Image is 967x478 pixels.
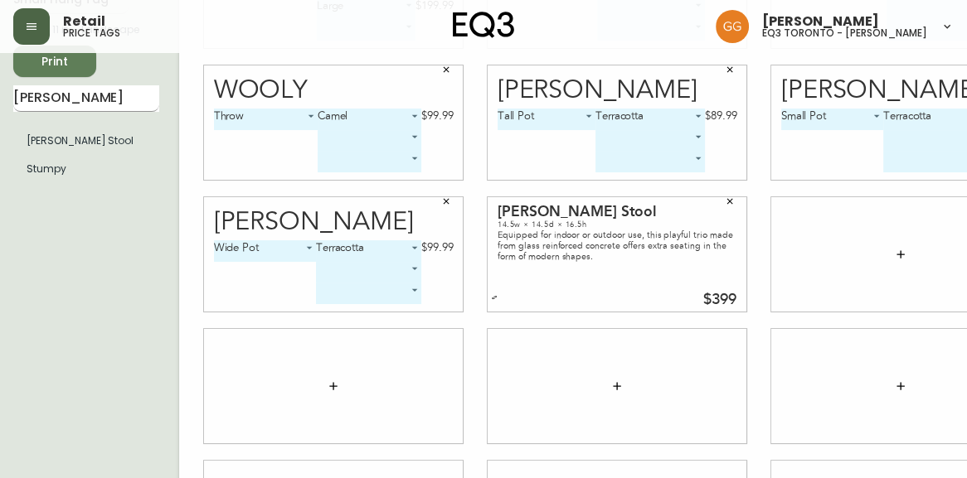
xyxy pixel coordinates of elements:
h5: price tags [63,28,120,38]
div: [PERSON_NAME] [214,210,454,235]
div: Tall Pot [498,109,595,130]
span: Print [27,51,83,72]
li: [PERSON_NAME] Stool [13,127,159,155]
div: Terracotta [316,240,421,262]
div: $99.99 [421,240,454,255]
div: Small Pot [781,109,883,130]
div: Wide Pot [214,240,316,262]
div: $99.99 [421,109,454,123]
li: Stumpy [13,155,159,183]
h5: eq3 toronto - [PERSON_NAME] [762,28,927,38]
div: $399 [703,292,736,307]
div: Equipped for indoor or outdoor use, this playful trio made from glass reinforced concrete offers ... [498,229,736,262]
button: Print [13,46,96,77]
div: 14.5w × 14.5d × 16.5h [498,220,736,229]
div: $89.99 [705,109,737,123]
div: Throw [214,109,318,130]
div: [PERSON_NAME] Stool [498,205,736,220]
img: logo [453,12,514,38]
input: Search [13,85,159,112]
div: [PERSON_NAME] [498,78,737,104]
span: Retail [63,15,105,28]
img: dbfc93a9366efef7dcc9a31eef4d00a7 [716,10,749,43]
span: [PERSON_NAME] [762,15,879,28]
div: Wooly [214,78,454,104]
div: Terracotta [595,109,705,130]
div: Camel [318,109,421,130]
